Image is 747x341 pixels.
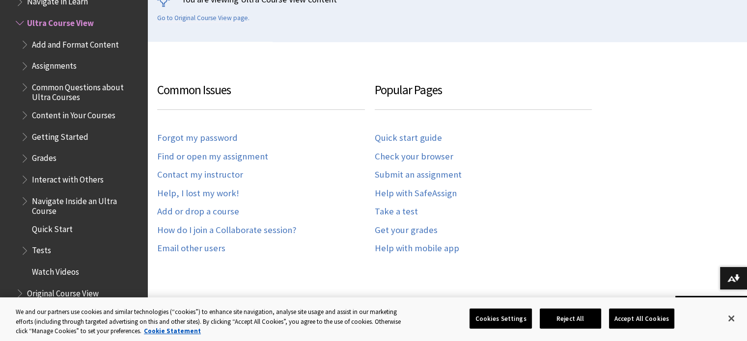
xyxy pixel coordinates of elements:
a: Help with SafeAssign [375,188,457,199]
div: We and our partners use cookies and similar technologies (“cookies”) to enhance site navigation, ... [16,307,411,336]
span: Quick Start [32,221,73,234]
span: Content in Your Courses [32,107,115,120]
button: Cookies Settings [470,308,531,329]
a: Go to Original Course View page. [157,14,249,23]
span: Assignments [32,58,77,71]
a: Submit an assignment [375,169,462,181]
a: Help, I lost my work! [157,188,239,199]
a: Get your grades [375,225,438,236]
a: More information about your privacy, opens in a new tab [144,327,201,335]
span: Original Course View [27,285,99,298]
a: Email other users [157,243,225,254]
a: Add or drop a course [157,206,239,217]
button: Accept All Cookies [609,308,674,329]
span: Grades [32,150,56,163]
a: Forgot my password [157,132,238,144]
h3: Common Issues [157,81,365,110]
span: Watch Videos [32,263,79,277]
a: How do I join a Collaborate session? [157,225,296,236]
a: Quick start guide [375,132,442,144]
span: Add and Format Content [32,36,119,50]
a: Back to top [675,296,747,314]
button: Reject All [540,308,601,329]
span: Interact with Others [32,171,104,184]
span: Ultra Course View [27,15,94,28]
span: Getting Started [32,129,88,142]
button: Close [720,308,742,329]
a: Help with mobile app [375,243,459,254]
h3: Popular Pages [375,81,592,110]
a: Check your browser [375,151,453,162]
span: Common Questions about Ultra Courses [32,79,140,102]
span: Navigate Inside an Ultra Course [32,193,140,216]
a: Take a test [375,206,418,217]
span: Tests [32,242,51,256]
a: Find or open my assignment [157,151,268,162]
a: Contact my instructor [157,169,243,181]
